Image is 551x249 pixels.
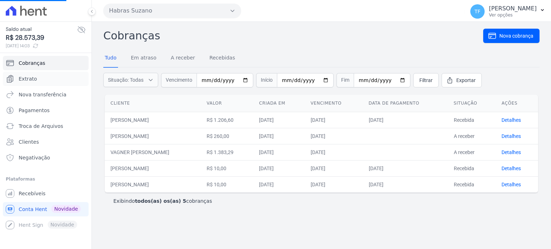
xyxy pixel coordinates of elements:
a: Nova cobrança [483,29,540,43]
button: Situação: Todas [103,73,158,87]
td: Recebida [448,112,496,128]
td: R$ 10,00 [201,160,253,176]
a: Detalhes [501,117,521,123]
td: A receber [448,128,496,144]
span: Vencimento [161,73,197,87]
td: A receber [448,144,496,160]
span: Situação: Todas [108,76,143,83]
span: Extrato [19,75,37,82]
p: [PERSON_NAME] [489,5,537,12]
a: Clientes [3,135,89,149]
span: Início [256,73,277,87]
td: [DATE] [253,112,305,128]
th: Data de pagamento [363,95,448,112]
td: [PERSON_NAME] [105,176,201,192]
a: Tudo [103,49,118,68]
span: Novidade [51,205,81,213]
span: Nova cobrança [499,32,533,39]
div: Plataformas [6,175,86,183]
a: Detalhes [501,166,521,171]
a: Detalhes [501,149,521,155]
td: R$ 10,00 [201,176,253,192]
p: Exibindo cobranças [113,197,212,205]
td: [DATE] [305,144,363,160]
td: R$ 1.206,60 [201,112,253,128]
span: [DATE] 14:03 [6,43,77,49]
h2: Cobranças [103,28,483,44]
a: Negativação [3,150,89,165]
span: Troca de Arquivos [19,123,63,130]
span: Conta Hent [19,206,47,213]
td: [PERSON_NAME] [105,160,201,176]
span: Cobranças [19,59,45,67]
a: A receber [169,49,197,68]
th: Valor [201,95,253,112]
td: [DATE] [305,176,363,192]
span: R$ 28.573,39 [6,33,77,43]
span: TF [475,9,481,14]
td: [DATE] [253,128,305,144]
button: TF [PERSON_NAME] Ver opções [465,1,551,21]
nav: Sidebar [6,56,86,232]
span: Pagamentos [19,107,50,114]
span: Clientes [19,138,39,145]
td: [DATE] [305,112,363,128]
td: [PERSON_NAME] [105,128,201,144]
span: Fim [336,73,354,87]
b: todos(as) os(as) 5 [135,198,186,204]
span: Saldo atual [6,25,77,33]
a: Exportar [442,73,482,87]
th: Cliente [105,95,201,112]
a: Recebíveis [3,186,89,201]
th: Situação [448,95,496,112]
td: [DATE] [305,128,363,144]
a: Pagamentos [3,103,89,118]
span: Negativação [19,154,50,161]
a: Detalhes [501,133,521,139]
span: Exportar [456,77,476,84]
a: Filtrar [413,73,439,87]
span: Recebíveis [19,190,46,197]
a: Troca de Arquivos [3,119,89,133]
td: R$ 1.383,29 [201,144,253,160]
th: Ações [496,95,538,112]
span: Nova transferência [19,91,66,98]
a: Cobranças [3,56,89,70]
td: [DATE] [253,160,305,176]
td: [DATE] [305,160,363,176]
a: Extrato [3,72,89,86]
td: [DATE] [253,176,305,192]
td: [DATE] [363,112,448,128]
td: [DATE] [363,160,448,176]
td: R$ 260,00 [201,128,253,144]
a: Em atraso [129,49,158,68]
td: Recebida [448,160,496,176]
button: Habras Suzano [103,4,241,18]
a: Recebidas [208,49,237,68]
td: [DATE] [363,176,448,192]
td: [DATE] [253,144,305,160]
span: Filtrar [419,77,433,84]
a: Detalhes [501,182,521,187]
td: Recebida [448,176,496,192]
th: Criada em [253,95,305,112]
a: Nova transferência [3,87,89,102]
th: Vencimento [305,95,363,112]
a: Conta Hent Novidade [3,202,89,216]
td: [PERSON_NAME] [105,112,201,128]
td: VAGNER [PERSON_NAME] [105,144,201,160]
p: Ver opções [489,12,537,18]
